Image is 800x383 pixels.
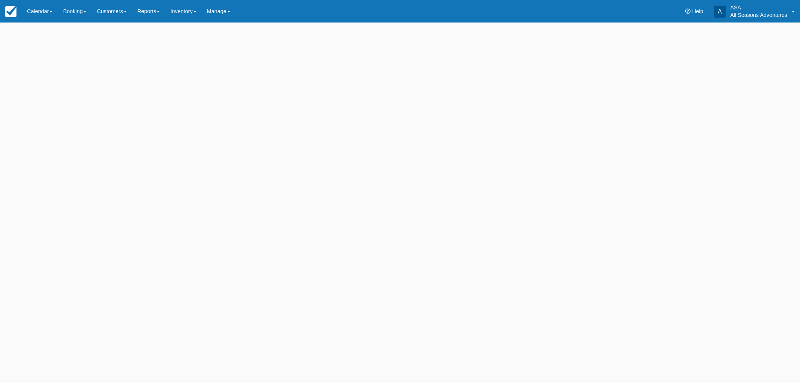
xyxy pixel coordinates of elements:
[5,6,17,17] img: checkfront-main-nav-mini-logo.png
[730,4,787,11] p: ASA
[730,11,787,19] p: All Seasons Adventures
[685,9,690,14] i: Help
[692,8,703,14] span: Help
[714,6,726,18] div: A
